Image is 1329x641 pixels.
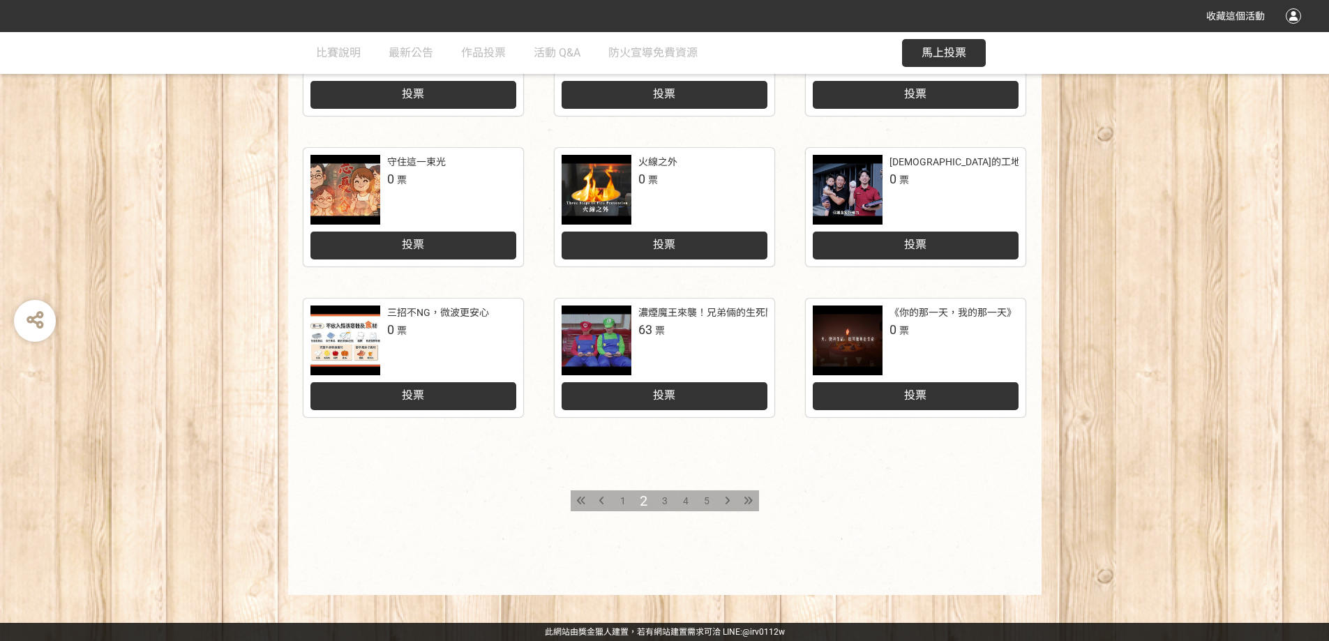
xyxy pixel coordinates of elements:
a: 防火宣導免費資源 [608,32,698,74]
span: 防火宣導免費資源 [608,46,698,59]
span: 馬上投票 [922,46,966,59]
a: 濃煙魔王來襲！兄弟倆的生死關門63票投票 [555,299,774,417]
a: 比賽說明 [316,32,361,74]
span: 比賽說明 [316,46,361,59]
span: 投票 [402,389,424,402]
span: 票 [397,325,407,336]
a: 活動 Q&A [534,32,580,74]
a: 火線之外0票投票 [555,148,774,266]
span: 2 [640,492,647,509]
span: 1 [620,495,626,506]
div: 火線之外 [638,155,677,169]
span: 0 [387,322,394,337]
a: 《你的那一天，我的那一天》0票投票 [806,299,1026,417]
span: 投票 [402,238,424,251]
span: 作品投票 [461,46,506,59]
span: 4 [683,495,689,506]
span: 0 [889,172,896,186]
span: 0 [889,322,896,337]
span: 投票 [904,238,926,251]
a: 此網站由獎金獵人建置，若有網站建置需求 [545,627,704,637]
div: 《你的那一天，我的那一天》 [889,306,1016,320]
span: 投票 [904,87,926,100]
span: 票 [648,174,658,186]
div: 守住這一束光 [387,155,446,169]
span: 票 [397,174,407,186]
span: 票 [655,325,665,336]
span: 可洽 LINE: [545,627,785,637]
a: @irv0112w [742,627,785,637]
a: 最新公告 [389,32,433,74]
button: 馬上投票 [902,39,986,67]
a: [DEMOGRAPHIC_DATA]的工地人生0票投票 [806,148,1026,266]
div: 三招不NG，微波更安心 [387,306,489,320]
span: 票 [899,174,909,186]
div: 濃煙魔王來襲！兄弟倆的生死關門 [638,306,785,320]
span: 63 [638,322,652,337]
span: 3 [662,495,668,506]
span: 票 [899,325,909,336]
div: [DEMOGRAPHIC_DATA]的工地人生 [889,155,1040,169]
span: 投票 [653,389,675,402]
span: 投票 [402,87,424,100]
span: 5 [704,495,709,506]
span: 投票 [904,389,926,402]
span: 最新公告 [389,46,433,59]
span: 0 [387,172,394,186]
a: 三招不NG，微波更安心0票投票 [303,299,523,417]
span: 投票 [653,87,675,100]
span: 活動 Q&A [534,46,580,59]
span: 投票 [653,238,675,251]
a: 作品投票 [461,32,506,74]
span: 收藏這個活動 [1206,10,1265,22]
span: 0 [638,172,645,186]
a: 守住這一束光0票投票 [303,148,523,266]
